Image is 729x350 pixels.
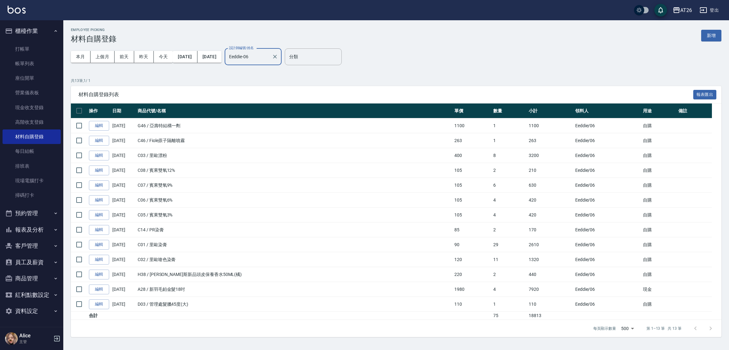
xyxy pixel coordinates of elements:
td: C05 / 賓果雙氧3% [136,208,453,222]
button: 今天 [154,51,173,63]
a: 編輯 [89,151,109,160]
label: 設計師編號/姓名 [229,46,254,50]
td: 1100 [453,118,492,133]
td: G46 / 亞壽特結構一劑 [136,118,453,133]
td: 自購 [641,237,677,252]
button: 預約管理 [3,205,61,222]
p: 共 13 筆, 1 / 1 [71,78,721,84]
td: C06 / 賓果雙氧6% [136,193,453,208]
button: 員工及薪資 [3,254,61,271]
td: 現金 [641,282,677,297]
a: 編輯 [89,121,109,131]
a: 編輯 [89,284,109,294]
th: 操作 [87,103,111,118]
td: 2 [492,267,527,282]
td: C08 / 賓果雙氧12% [136,163,453,178]
td: [DATE] [111,267,136,282]
td: 合計 [87,312,111,320]
td: Eeddie /06 [574,222,641,237]
td: [DATE] [111,297,136,312]
td: 4 [492,193,527,208]
td: C02 / 里歐嗆色染膏 [136,252,453,267]
td: 自購 [641,118,677,133]
td: [DATE] [111,222,136,237]
a: 帳單列表 [3,56,61,71]
a: 座位開單 [3,71,61,85]
td: 440 [527,267,574,282]
th: 單價 [453,103,492,118]
a: 編輯 [89,195,109,205]
td: Eeddie /06 [574,267,641,282]
td: 自購 [641,178,677,193]
button: 報表匯出 [693,90,717,100]
a: 編輯 [89,136,109,146]
td: [DATE] [111,133,136,148]
button: 登出 [697,4,721,16]
th: 日期 [111,103,136,118]
a: 打帳單 [3,42,61,56]
td: 1320 [527,252,574,267]
td: Eeddie /06 [574,193,641,208]
td: 105 [453,208,492,222]
span: 材料自購登錄列表 [78,91,693,98]
td: 自購 [641,193,677,208]
button: 昨天 [134,51,154,63]
td: 105 [453,163,492,178]
td: 210 [527,163,574,178]
th: 備註 [677,103,712,118]
img: Person [5,332,18,345]
div: AT26 [680,6,692,14]
td: 1100 [527,118,574,133]
button: save [654,4,667,16]
td: Eeddie /06 [574,297,641,312]
td: 110 [527,297,574,312]
button: 報表及分析 [3,222,61,238]
p: 每頁顯示數量 [593,326,616,331]
button: 新增 [701,30,721,41]
td: 1 [492,118,527,133]
td: [DATE] [111,163,136,178]
td: Eeddie /06 [574,208,641,222]
a: 現金收支登錄 [3,100,61,115]
td: C46 / Fiole原子隔離噴霧 [136,133,453,148]
td: 29 [492,237,527,252]
a: 現場電腦打卡 [3,173,61,188]
td: 6 [492,178,527,193]
button: AT26 [670,4,695,17]
td: 11 [492,252,527,267]
td: 自購 [641,297,677,312]
td: Eeddie /06 [574,163,641,178]
img: Logo [8,6,26,14]
a: 營業儀表板 [3,85,61,100]
h3: 材料自購登錄 [71,34,116,43]
td: 7920 [527,282,574,297]
td: 263 [453,133,492,148]
button: 資料設定 [3,303,61,319]
td: [DATE] [111,282,136,297]
td: C03 / 里歐漂粉 [136,148,453,163]
td: [DATE] [111,148,136,163]
td: H38 / [PERSON_NAME]斯新品頭皮保養香水50ML(橘) [136,267,453,282]
td: Eeddie /06 [574,118,641,133]
button: 前天 [115,51,134,63]
a: 材料自購登錄 [3,129,61,144]
button: [DATE] [173,51,197,63]
div: 500 [619,320,636,337]
td: C14 / PR染膏 [136,222,453,237]
th: 數量 [492,103,527,118]
td: 自購 [641,148,677,163]
td: 8 [492,148,527,163]
button: 紅利點數設定 [3,287,61,303]
td: 420 [527,193,574,208]
a: 編輯 [89,180,109,190]
td: 2610 [527,237,574,252]
td: [DATE] [111,118,136,133]
td: Eeddie /06 [574,252,641,267]
button: 櫃檯作業 [3,23,61,39]
td: 自購 [641,222,677,237]
button: 商品管理 [3,270,61,287]
td: 2 [492,163,527,178]
td: 85 [453,222,492,237]
a: 每日結帳 [3,144,61,159]
td: 自購 [641,208,677,222]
